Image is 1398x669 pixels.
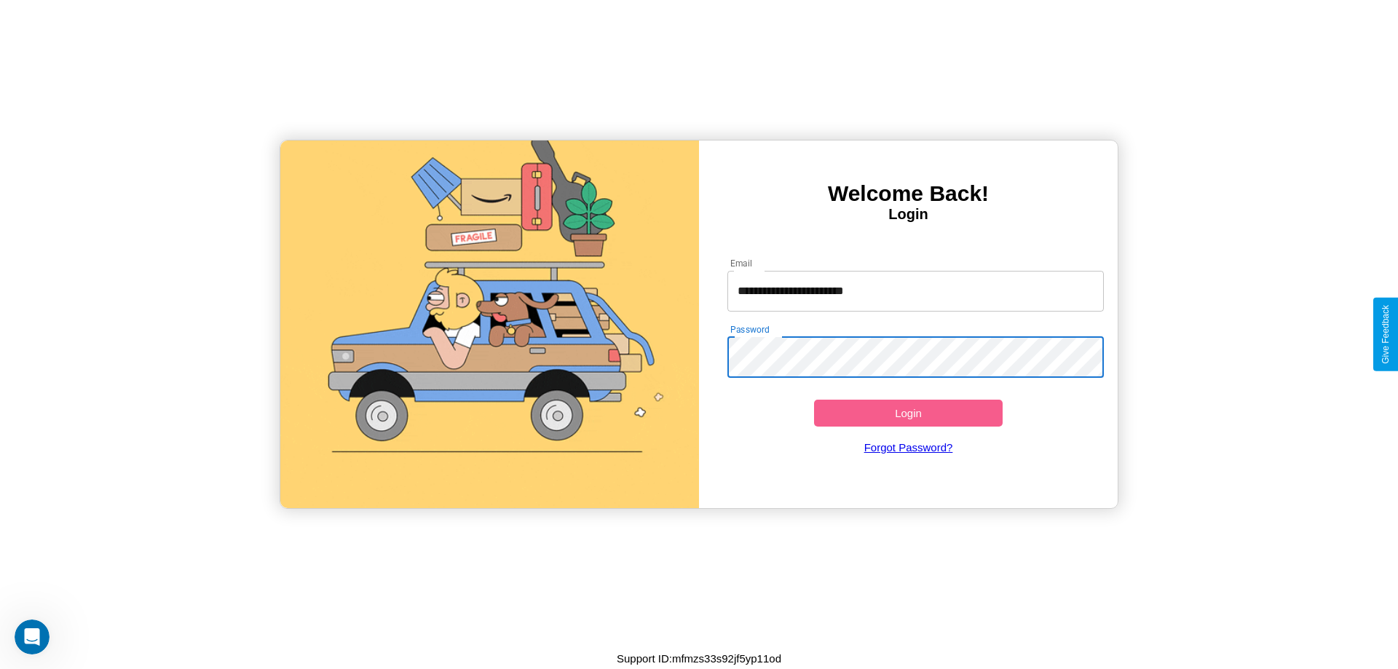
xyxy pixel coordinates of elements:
h4: Login [699,206,1118,223]
h3: Welcome Back! [699,181,1118,206]
iframe: Intercom live chat [15,619,50,654]
div: Give Feedback [1381,305,1391,364]
label: Password [730,323,769,336]
p: Support ID: mfmzs33s92jf5yp11od [617,649,781,668]
button: Login [814,400,1003,427]
img: gif [280,140,699,508]
a: Forgot Password? [720,427,1097,468]
label: Email [730,257,753,269]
